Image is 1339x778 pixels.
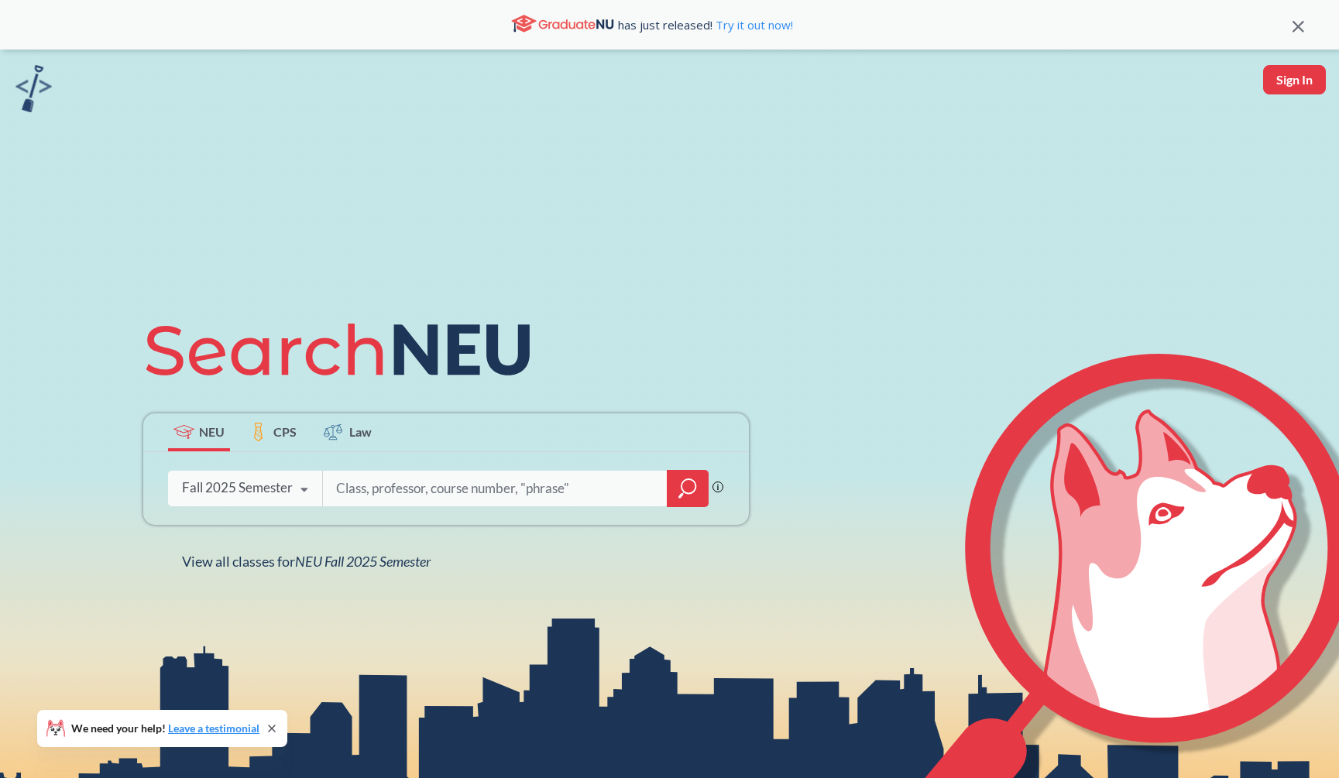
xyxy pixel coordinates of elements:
[182,553,431,570] span: View all classes for
[182,479,293,496] div: Fall 2025 Semester
[712,17,793,33] a: Try it out now!
[1263,65,1326,94] button: Sign In
[335,472,657,505] input: Class, professor, course number, "phrase"
[168,721,259,735] a: Leave a testimonial
[15,65,52,117] a: sandbox logo
[667,470,709,507] div: magnifying glass
[199,423,225,440] span: NEU
[349,423,372,440] span: Law
[618,16,793,33] span: has just released!
[678,478,697,499] svg: magnifying glass
[295,553,431,570] span: NEU Fall 2025 Semester
[71,723,259,734] span: We need your help!
[15,65,52,112] img: sandbox logo
[273,423,297,440] span: CPS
